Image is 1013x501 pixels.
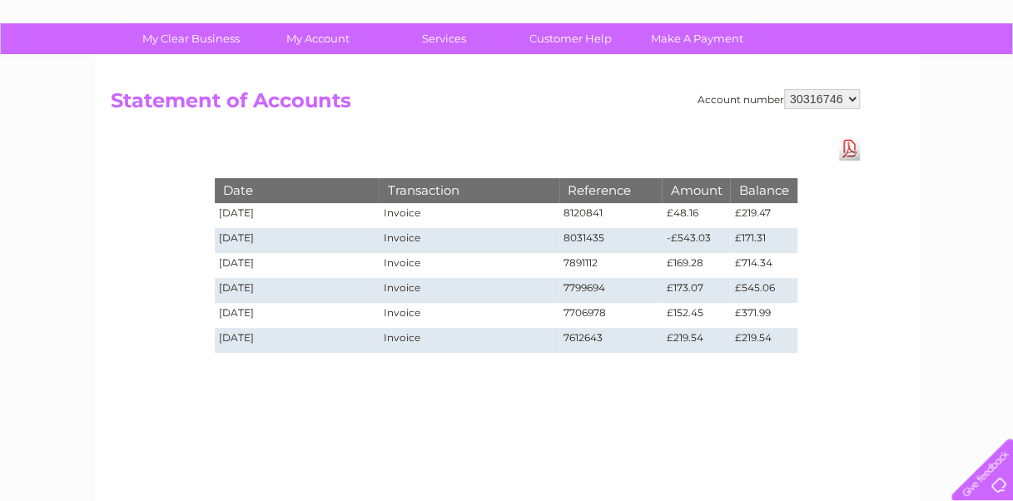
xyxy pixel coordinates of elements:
td: 8031435 [559,228,663,253]
td: £173.07 [662,278,730,303]
h2: Statement of Accounts [111,89,860,121]
td: £371.99 [730,303,797,328]
td: 7612643 [559,328,663,353]
th: Date [215,178,380,202]
th: Amount [662,178,730,202]
td: £219.47 [730,203,797,228]
td: 7799694 [559,278,663,303]
div: Account number [698,89,860,109]
td: Invoice [379,228,559,253]
td: 7706978 [559,303,663,328]
a: Log out [958,71,997,83]
td: £545.06 [730,278,797,303]
td: [DATE] [215,303,380,328]
th: Reference [559,178,663,202]
td: £714.34 [730,253,797,278]
div: Clear Business is a trading name of Verastar Limited (registered in [GEOGRAPHIC_DATA] No. 3667643... [114,9,901,81]
a: My Account [249,23,386,54]
td: -£543.03 [662,228,730,253]
td: [DATE] [215,328,380,353]
td: [DATE] [215,203,380,228]
a: Energy [762,71,798,83]
td: £171.31 [730,228,797,253]
td: £169.28 [662,253,730,278]
a: Contact [902,71,943,83]
a: Services [375,23,513,54]
td: Invoice [379,278,559,303]
td: Invoice [379,303,559,328]
a: Blog [868,71,892,83]
td: £152.45 [662,303,730,328]
th: Transaction [379,178,559,202]
td: Invoice [379,253,559,278]
a: Download Pdf [839,136,860,161]
td: Invoice [379,328,559,353]
a: Water [720,71,752,83]
td: £219.54 [730,328,797,353]
a: Telecoms [808,71,858,83]
td: [DATE] [215,278,380,303]
td: [DATE] [215,253,380,278]
a: Customer Help [502,23,639,54]
td: [DATE] [215,228,380,253]
th: Balance [730,178,797,202]
td: £48.16 [662,203,730,228]
td: 7891112 [559,253,663,278]
a: 0333 014 3131 [699,8,814,29]
a: My Clear Business [122,23,260,54]
td: Invoice [379,203,559,228]
td: 8120841 [559,203,663,228]
a: Make A Payment [628,23,766,54]
td: £219.54 [662,328,730,353]
img: logo.png [36,43,121,94]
